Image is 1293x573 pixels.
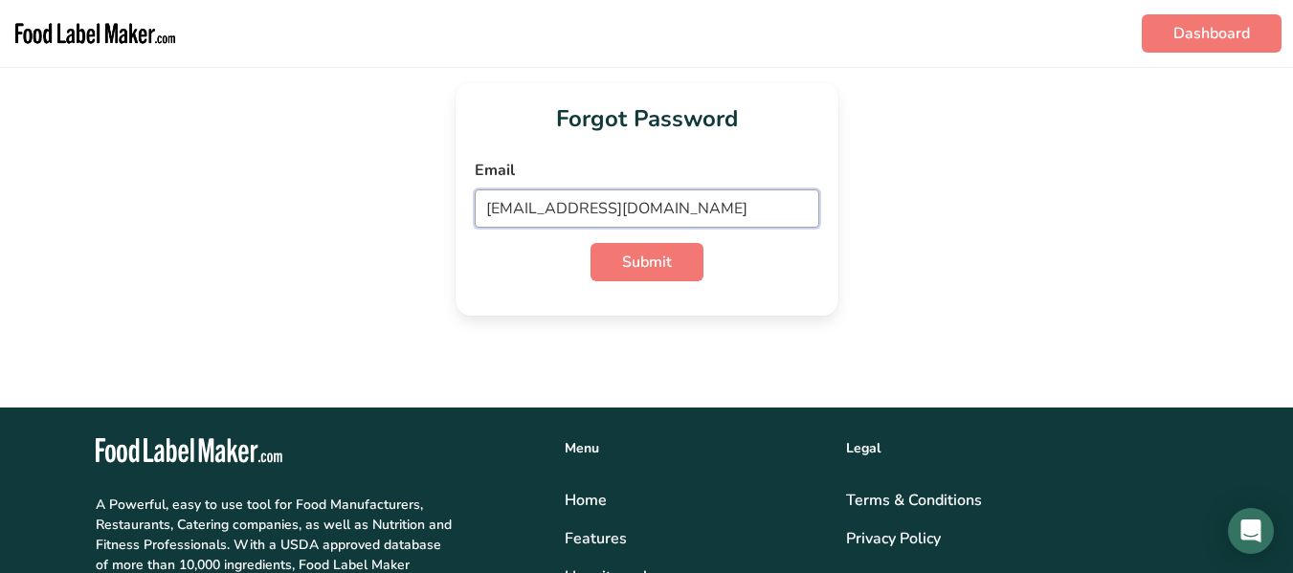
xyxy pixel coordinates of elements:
[846,489,1198,512] a: Terms & Conditions
[846,438,1198,458] div: Legal
[1142,14,1282,53] a: Dashboard
[846,527,1198,550] a: Privacy Policy
[565,527,823,550] a: Features
[1228,508,1274,554] div: Open Intercom Messenger
[475,101,819,136] h1: Forgot Password
[591,243,703,281] button: Submit
[622,251,672,274] span: Submit
[11,8,179,59] img: Food Label Maker
[475,159,819,182] label: Email
[565,438,823,458] div: Menu
[565,489,823,512] a: Home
